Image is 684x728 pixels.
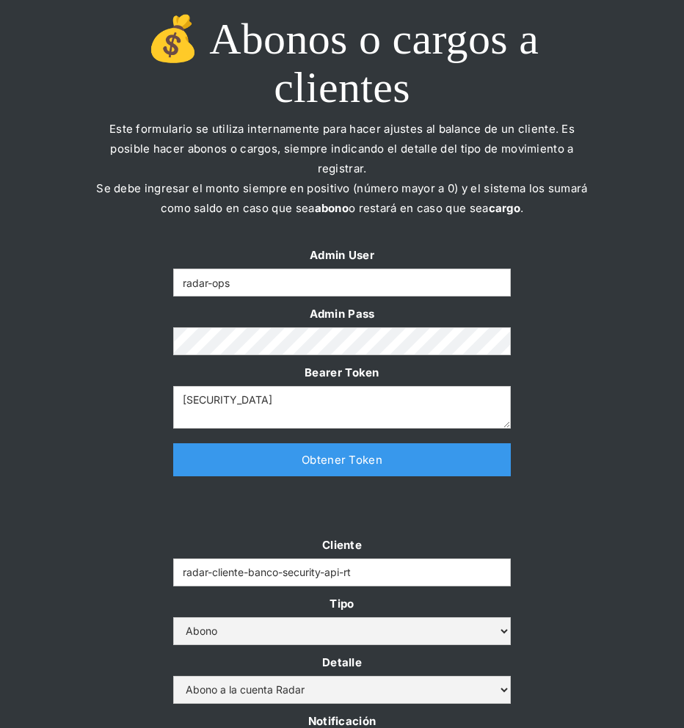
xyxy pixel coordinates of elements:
[173,558,511,586] input: Example Text
[173,304,511,324] label: Admin Pass
[173,594,511,614] label: Tipo
[173,535,511,555] label: Cliente
[90,15,594,112] h1: 💰 Abonos o cargos a clientes
[315,201,349,215] strong: abono
[173,245,511,429] form: Form
[173,363,511,382] label: Bearer Token
[173,652,511,672] label: Detalle
[489,201,521,215] strong: cargo
[173,269,511,296] input: Example Text
[173,443,511,476] a: Obtener Token
[90,119,594,238] p: Este formulario se utiliza internamente para hacer ajustes al balance de un cliente. Es posible h...
[173,245,511,265] label: Admin User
